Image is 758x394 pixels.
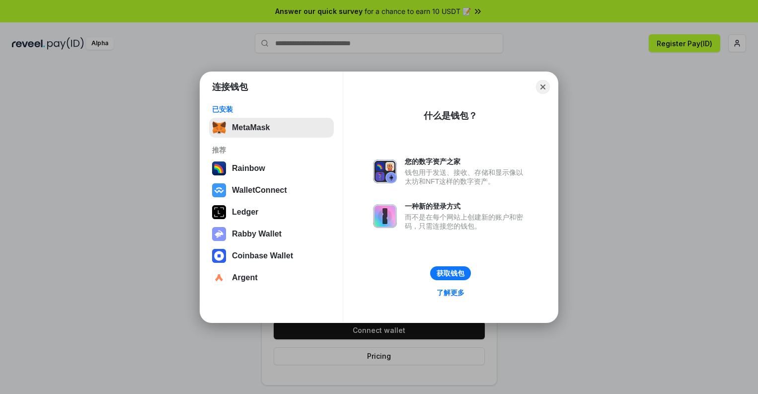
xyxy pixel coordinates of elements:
div: MetaMask [232,123,270,132]
a: 了解更多 [431,286,470,299]
div: Coinbase Wallet [232,251,293,260]
div: 您的数字资产之家 [405,157,528,166]
div: 了解更多 [437,288,464,297]
h1: 连接钱包 [212,81,248,93]
div: 而不是在每个网站上创建新的账户和密码，只需连接您的钱包。 [405,213,528,231]
img: svg+xml,%3Csvg%20xmlns%3D%22http%3A%2F%2Fwww.w3.org%2F2000%2Fsvg%22%20width%3D%2228%22%20height%3... [212,205,226,219]
div: 推荐 [212,146,331,155]
button: Close [536,80,550,94]
img: svg+xml,%3Csvg%20width%3D%2228%22%20height%3D%2228%22%20viewBox%3D%220%200%2028%2028%22%20fill%3D... [212,183,226,197]
div: Rabby Wallet [232,230,282,238]
img: svg+xml,%3Csvg%20width%3D%2228%22%20height%3D%2228%22%20viewBox%3D%220%200%2028%2028%22%20fill%3D... [212,271,226,285]
img: svg+xml,%3Csvg%20xmlns%3D%22http%3A%2F%2Fwww.w3.org%2F2000%2Fsvg%22%20fill%3D%22none%22%20viewBox... [373,204,397,228]
button: WalletConnect [209,180,334,200]
div: 什么是钱包？ [424,110,477,122]
img: svg+xml,%3Csvg%20xmlns%3D%22http%3A%2F%2Fwww.w3.org%2F2000%2Fsvg%22%20fill%3D%22none%22%20viewBox... [212,227,226,241]
button: MetaMask [209,118,334,138]
div: Argent [232,273,258,282]
button: Argent [209,268,334,288]
div: 一种新的登录方式 [405,202,528,211]
img: svg+xml,%3Csvg%20width%3D%2228%22%20height%3D%2228%22%20viewBox%3D%220%200%2028%2028%22%20fill%3D... [212,249,226,263]
div: Rainbow [232,164,265,173]
img: svg+xml,%3Csvg%20width%3D%22120%22%20height%3D%22120%22%20viewBox%3D%220%200%20120%20120%22%20fil... [212,161,226,175]
div: WalletConnect [232,186,287,195]
button: Coinbase Wallet [209,246,334,266]
button: Rabby Wallet [209,224,334,244]
img: svg+xml,%3Csvg%20fill%3D%22none%22%20height%3D%2233%22%20viewBox%3D%220%200%2035%2033%22%20width%... [212,121,226,135]
button: Rainbow [209,158,334,178]
div: Ledger [232,208,258,217]
button: Ledger [209,202,334,222]
img: svg+xml,%3Csvg%20xmlns%3D%22http%3A%2F%2Fwww.w3.org%2F2000%2Fsvg%22%20fill%3D%22none%22%20viewBox... [373,159,397,183]
div: 钱包用于发送、接收、存储和显示像以太坊和NFT这样的数字资产。 [405,168,528,186]
button: 获取钱包 [430,266,471,280]
div: 获取钱包 [437,269,464,278]
div: 已安装 [212,105,331,114]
